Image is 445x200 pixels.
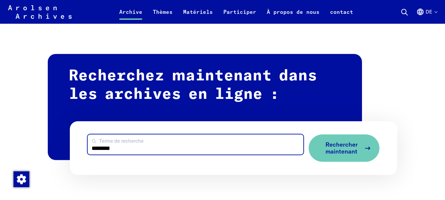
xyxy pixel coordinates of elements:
[262,8,325,24] a: À propos de nous
[416,8,437,24] button: Allemand, sélection de la langue
[69,69,317,102] font: Recherchez maintenant dans les archives en ligne :
[325,141,358,155] font: Rechercher maintenant
[14,171,29,187] img: Modifier le consentement
[114,8,148,24] a: Archive
[325,8,358,24] a: contact
[330,9,353,15] font: contact
[267,9,320,15] font: À propos de nous
[114,4,358,20] nav: Primaire
[218,8,262,24] a: Participer
[148,8,178,24] a: Thèmes
[426,9,432,15] font: de
[178,8,218,24] a: Matériels
[223,9,256,15] font: Participer
[119,9,142,15] font: Archive
[309,134,379,162] button: Rechercher maintenant
[183,9,213,15] font: Matériels
[153,9,173,15] font: Thèmes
